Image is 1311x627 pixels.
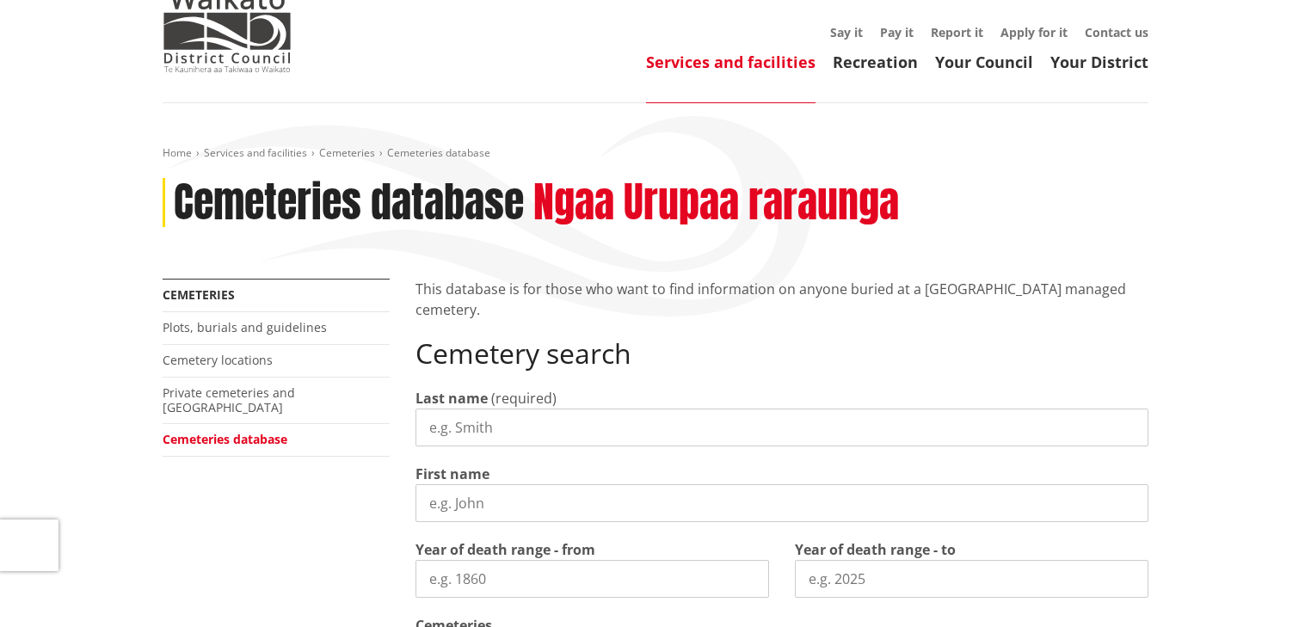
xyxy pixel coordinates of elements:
[204,145,307,160] a: Services and facilities
[491,389,557,408] span: (required)
[415,484,1148,522] input: e.g. John
[1000,24,1068,40] a: Apply for it
[163,352,273,368] a: Cemetery locations
[163,384,295,415] a: Private cemeteries and [GEOGRAPHIC_DATA]
[163,431,287,447] a: Cemeteries database
[533,178,899,228] h2: Ngaa Urupaa raraunga
[880,24,914,40] a: Pay it
[646,52,816,72] a: Services and facilities
[415,560,769,598] input: e.g. 1860
[830,24,863,40] a: Say it
[795,539,956,560] label: Year of death range - to
[415,279,1148,320] p: This database is for those who want to find information on anyone buried at a [GEOGRAPHIC_DATA] m...
[174,178,524,228] h1: Cemeteries database
[833,52,918,72] a: Recreation
[1050,52,1148,72] a: Your District
[163,145,192,160] a: Home
[163,146,1148,161] nav: breadcrumb
[387,145,490,160] span: Cemeteries database
[163,286,235,303] a: Cemeteries
[1085,24,1148,40] a: Contact us
[319,145,375,160] a: Cemeteries
[163,319,327,335] a: Plots, burials and guidelines
[415,464,489,484] label: First name
[415,409,1148,446] input: e.g. Smith
[415,388,488,409] label: Last name
[935,52,1033,72] a: Your Council
[415,337,1148,370] h2: Cemetery search
[931,24,983,40] a: Report it
[795,560,1148,598] input: e.g. 2025
[415,539,595,560] label: Year of death range - from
